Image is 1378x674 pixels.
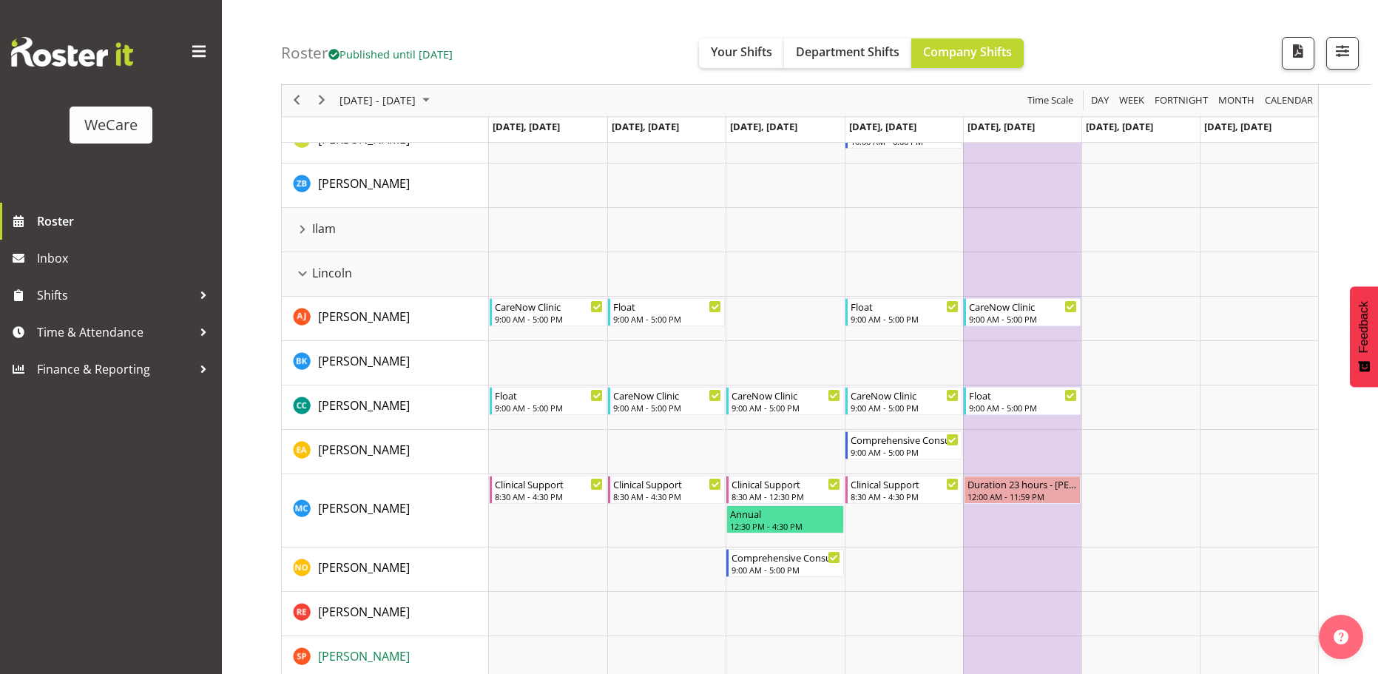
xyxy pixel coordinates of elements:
a: [PERSON_NAME] [318,603,410,621]
span: Fortnight [1153,92,1209,110]
span: Time Scale [1026,92,1075,110]
div: CareNow Clinic [851,388,959,402]
div: Amy Johannsen"s event - CareNow Clinic Begin From Friday, October 24, 2025 at 9:00:00 AM GMT+13:0... [964,298,1081,326]
div: Charlotte Courtney"s event - CareNow Clinic Begin From Wednesday, October 22, 2025 at 9:00:00 AM ... [726,387,843,415]
span: [PERSON_NAME] [318,500,410,516]
div: Float [495,388,603,402]
button: Feedback - Show survey [1350,286,1378,387]
div: 8:30 AM - 4:30 PM [851,491,959,502]
div: 12:00 AM - 11:59 PM [967,491,1077,502]
div: Clinical Support [851,476,959,491]
div: Comprehensive Consult [732,550,840,565]
div: CareNow Clinic [732,388,840,402]
div: Charlotte Courtney"s event - CareNow Clinic Begin From Tuesday, October 21, 2025 at 9:00:00 AM GM... [608,387,725,415]
span: Your Shifts [711,44,772,60]
div: 8:30 AM - 12:30 PM [732,491,840,502]
span: [DATE], [DATE] [612,120,679,133]
div: Amy Johannsen"s event - CareNow Clinic Begin From Monday, October 20, 2025 at 9:00:00 AM GMT+13:0... [490,298,607,326]
span: [DATE], [DATE] [730,120,797,133]
a: [PERSON_NAME] [318,175,410,192]
div: Mary Childs"s event - Clinical Support Begin From Wednesday, October 22, 2025 at 8:30:00 AM GMT+1... [726,476,843,504]
div: 9:00 AM - 5:00 PM [613,402,721,414]
div: Mary Childs"s event - Annual Begin From Wednesday, October 22, 2025 at 12:30:00 PM GMT+13:00 Ends... [726,505,843,533]
span: Finance & Reporting [37,358,192,380]
span: [PERSON_NAME] [318,442,410,458]
div: CareNow Clinic [969,299,1077,314]
div: 9:00 AM - 5:00 PM [732,564,840,576]
div: previous period [284,85,309,116]
span: Lincoln [312,264,352,282]
span: [PERSON_NAME] [318,397,410,414]
div: Amy Johannsen"s event - Float Begin From Tuesday, October 21, 2025 at 9:00:00 AM GMT+13:00 Ends A... [608,298,725,326]
div: Mary Childs"s event - Clinical Support Begin From Monday, October 20, 2025 at 8:30:00 AM GMT+13:0... [490,476,607,504]
td: Natasha Ottley resource [282,547,489,592]
a: [PERSON_NAME] [318,499,410,517]
td: Ilam resource [282,208,489,252]
button: Department Shifts [784,38,911,68]
button: Timeline Week [1117,92,1147,110]
td: Zephy Bennett resource [282,164,489,208]
div: 9:00 AM - 5:00 PM [732,402,840,414]
span: [DATE] - [DATE] [338,92,417,110]
div: 9:00 AM - 5:00 PM [851,313,959,325]
span: [DATE], [DATE] [1204,120,1271,133]
span: [PERSON_NAME] [318,131,410,147]
span: [DATE], [DATE] [1086,120,1153,133]
span: [DATE], [DATE] [967,120,1035,133]
button: Month [1263,92,1316,110]
button: Filter Shifts [1326,37,1359,70]
span: Inbox [37,247,215,269]
span: Week [1118,92,1146,110]
span: [PERSON_NAME] [318,648,410,664]
img: Rosterit website logo [11,37,133,67]
a: [PERSON_NAME] [318,397,410,414]
div: Clinical Support [732,476,840,491]
h4: Roster [281,44,453,61]
button: Next [312,92,332,110]
div: CareNow Clinic [495,299,603,314]
div: 9:00 AM - 5:00 PM [969,313,1077,325]
div: 9:00 AM - 5:00 PM [613,313,721,325]
div: Ena Advincula"s event - Comprehensive Consult Begin From Thursday, October 23, 2025 at 9:00:00 AM... [845,431,962,459]
div: Float [851,299,959,314]
span: [PERSON_NAME] [318,559,410,576]
button: October 2025 [337,92,436,110]
span: Company Shifts [923,44,1012,60]
button: Timeline Day [1089,92,1112,110]
button: Fortnight [1152,92,1211,110]
span: [DATE], [DATE] [849,120,916,133]
div: Mary Childs"s event - Clinical Support Begin From Thursday, October 23, 2025 at 8:30:00 AM GMT+13... [845,476,962,504]
span: Feedback [1357,301,1371,353]
a: [PERSON_NAME] [318,308,410,326]
td: Charlotte Courtney resource [282,385,489,430]
a: [PERSON_NAME] [318,441,410,459]
span: Published until [DATE] [328,47,453,61]
div: Amy Johannsen"s event - Float Begin From Thursday, October 23, 2025 at 9:00:00 AM GMT+13:00 Ends ... [845,298,962,326]
div: 12:30 PM - 4:30 PM [730,520,840,532]
div: next period [309,85,334,116]
button: Company Shifts [911,38,1024,68]
span: calendar [1263,92,1314,110]
div: Charlotte Courtney"s event - Float Begin From Friday, October 24, 2025 at 9:00:00 AM GMT+13:00 En... [964,387,1081,415]
div: Comprehensive Consult [851,432,959,447]
a: [PERSON_NAME] [318,647,410,665]
div: 8:30 AM - 4:30 PM [613,491,721,502]
div: 9:00 AM - 5:00 PM [851,402,959,414]
span: [PERSON_NAME] [318,353,410,369]
button: Time Scale [1025,92,1076,110]
a: [PERSON_NAME] [318,559,410,576]
div: 9:00 AM - 5:00 PM [495,402,603,414]
div: October 20 - 26, 2025 [334,85,439,116]
div: Float [613,299,721,314]
span: Department Shifts [796,44,899,60]
div: Float [969,388,1077,402]
button: Your Shifts [699,38,784,68]
a: [PERSON_NAME] [318,352,410,370]
button: Previous [287,92,307,110]
div: Annual [730,506,840,521]
span: Roster [37,210,215,232]
td: Mary Childs resource [282,474,489,547]
div: Mary Childs"s event - Duration 23 hours - Mary Childs Begin From Friday, October 24, 2025 at 12:0... [964,476,1081,504]
div: WeCare [84,114,138,136]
